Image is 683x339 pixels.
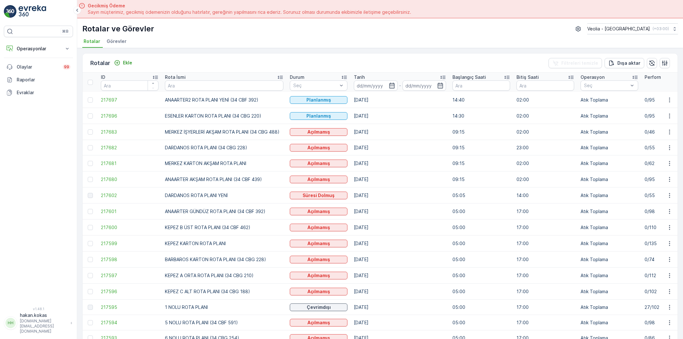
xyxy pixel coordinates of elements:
p: Tarih [354,74,365,80]
td: 02:00 [513,155,577,171]
td: 05:00 [449,268,513,284]
div: Toggle Row Selected [88,320,93,325]
p: hakan.kokas [20,312,67,318]
a: 217681 [101,160,159,167]
span: 217600 [101,224,159,231]
a: 217680 [101,176,159,183]
span: 217682 [101,145,159,151]
td: ANAARTER2 ROTA PLANI YENİ (34 CBF 392) [162,92,287,108]
p: Dışa aktar [617,60,640,66]
p: Rota İsmi [165,74,186,80]
td: Atık Toplama [577,236,641,252]
p: Operasyonlar [17,45,60,52]
td: 17:00 [513,252,577,268]
p: Seç [293,82,337,89]
p: Çevrimdışı [307,304,331,310]
td: 09:15 [449,171,513,187]
td: Atık Toplama [577,124,641,140]
button: Açılmamış [290,176,347,183]
td: MERKEZ KARTON AKŞAM ROTA PLANI [162,155,287,171]
p: Evraklar [17,89,70,96]
td: [DATE] [351,124,449,140]
td: KEPEZ A ORTA ROTA PLANI (34 CBG 210) [162,268,287,284]
td: [DATE] [351,108,449,124]
p: Açılmamış [307,129,330,135]
p: Performans [645,74,670,80]
td: Atık Toplama [577,219,641,236]
td: 02:00 [513,108,577,124]
p: Rotalar ve Görevler [82,24,154,34]
p: Açılmamış [307,256,330,263]
button: Ekle [111,59,135,67]
p: Planlanmış [306,113,331,119]
button: HHhakan.kokas[DOMAIN_NAME][EMAIL_ADDRESS][DOMAIN_NAME] [4,312,73,334]
td: 17:00 [513,203,577,219]
p: Açılmamış [307,272,330,279]
td: [DATE] [351,155,449,171]
td: [DATE] [351,300,449,315]
span: 217595 [101,304,159,310]
td: 02:00 [513,171,577,187]
td: 09:15 [449,155,513,171]
input: Ara [165,80,283,91]
td: 17:00 [513,284,577,300]
td: DARDANOS ROTA PLANI (34 CBG 228) [162,140,287,155]
a: Evraklar [4,86,73,99]
td: 05:00 [449,300,513,315]
button: Açılmamış [290,160,347,167]
td: [DATE] [351,268,449,284]
td: 05:00 [449,252,513,268]
button: Süresi Dolmuş [290,192,347,199]
td: Atık Toplama [577,284,641,300]
td: Atık Toplama [577,140,641,155]
td: 02:00 [513,92,577,108]
td: KEPEZ C ALT ROTA PLANI (34 CBG 188) [162,284,287,300]
p: Açılmamış [307,176,330,183]
div: Toggle Row Selected [88,257,93,262]
td: 5 NOLU ROTA PLANI (34 CBF 591) [162,315,287,330]
span: 217594 [101,319,159,326]
td: 02:00 [513,124,577,140]
p: - [399,82,401,89]
td: 05:00 [449,219,513,236]
p: 99 [64,64,69,70]
span: Rotalar [84,38,100,45]
div: Toggle Row Selected [88,273,93,278]
button: Açılmamış [290,256,347,263]
td: Atık Toplama [577,252,641,268]
a: 217596 [101,288,159,295]
p: Açılmamış [307,160,330,167]
td: 14:30 [449,108,513,124]
button: Filtreleri temizle [549,58,602,68]
p: Ekle [123,60,132,66]
span: 217683 [101,129,159,135]
span: 217697 [101,97,159,103]
a: 217601 [101,208,159,215]
td: Atık Toplama [577,92,641,108]
td: 05:00 [449,236,513,252]
p: Süresi Dolmuş [303,192,335,199]
img: logo_light-DOdMpM7g.png [19,5,46,18]
button: Planlanmış [290,96,347,104]
button: Veolia - [GEOGRAPHIC_DATA](+03:00) [587,23,678,34]
p: Filtreleri temizle [561,60,598,66]
td: Atık Toplama [577,300,641,315]
input: Ara [516,80,574,91]
td: 05:05 [449,187,513,203]
a: 217598 [101,256,159,263]
p: Başlangıç Saati [452,74,486,80]
div: Toggle Row Selected [88,129,93,135]
p: Açılmamış [307,224,330,231]
div: Toggle Row Selected [88,241,93,246]
td: [DATE] [351,187,449,203]
td: [DATE] [351,92,449,108]
a: 217602 [101,192,159,199]
td: Atık Toplama [577,268,641,284]
div: Toggle Row Selected [88,177,93,182]
td: [DATE] [351,140,449,155]
p: Olaylar [17,64,59,70]
td: ESENLER KARTON ROTA PLANI (34 CBG 220) [162,108,287,124]
button: Açılmamış [290,240,347,247]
